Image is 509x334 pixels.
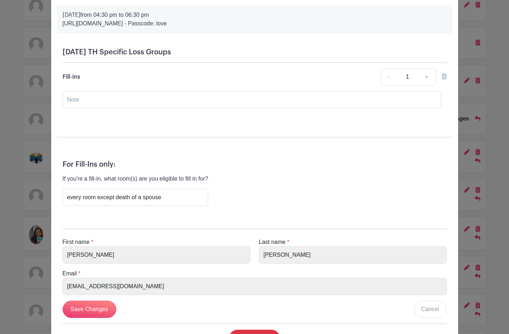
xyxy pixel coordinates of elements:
[63,12,80,18] strong: [DATE]
[63,189,209,206] input: Type your answer
[259,238,286,246] label: Last name
[63,48,447,57] h5: [DATE] TH Specific Loss Groups
[381,68,397,85] a: -
[63,19,447,28] p: [URL][DOMAIN_NAME] - Passcode: love
[63,73,80,81] p: Fill-ins
[63,11,447,19] p: from 04:30 pm to 06:30 pm
[63,301,116,318] input: Save Changes
[63,269,77,278] label: Email
[63,91,441,108] input: Note
[63,175,209,183] p: If you're a fill-in, what room(s) are you eligible to fill in for?
[63,238,90,246] label: First name
[418,68,436,85] a: +
[414,301,447,318] a: Cancel
[63,160,447,169] h5: For Fill-Ins only:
